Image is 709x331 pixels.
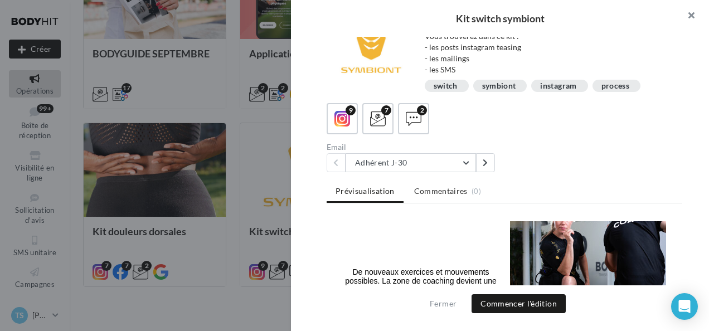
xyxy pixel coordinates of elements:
[540,82,576,90] div: instagram
[327,143,500,151] div: Email
[414,186,468,197] span: Commentaires
[346,153,476,172] button: Adhérent J-30
[309,13,691,23] div: Kit switch symbiont
[381,105,391,115] div: 7
[18,46,170,82] span: De nouveaux exercices et mouvements possibles. La zone de coaching devient une vraie zone de jeu,...
[601,82,629,90] div: process
[434,82,458,90] div: switch
[346,105,356,115] div: 9
[671,293,698,320] div: Open Intercom Messenger
[417,105,427,115] div: 2
[482,82,516,90] div: symbiont
[472,294,566,313] button: Commencer l'édition
[425,31,674,75] div: Vous trouverez dans ce kit : - les posts instagram teasing - les mailings - les SMS
[472,187,481,196] span: (0)
[425,297,461,310] button: Fermer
